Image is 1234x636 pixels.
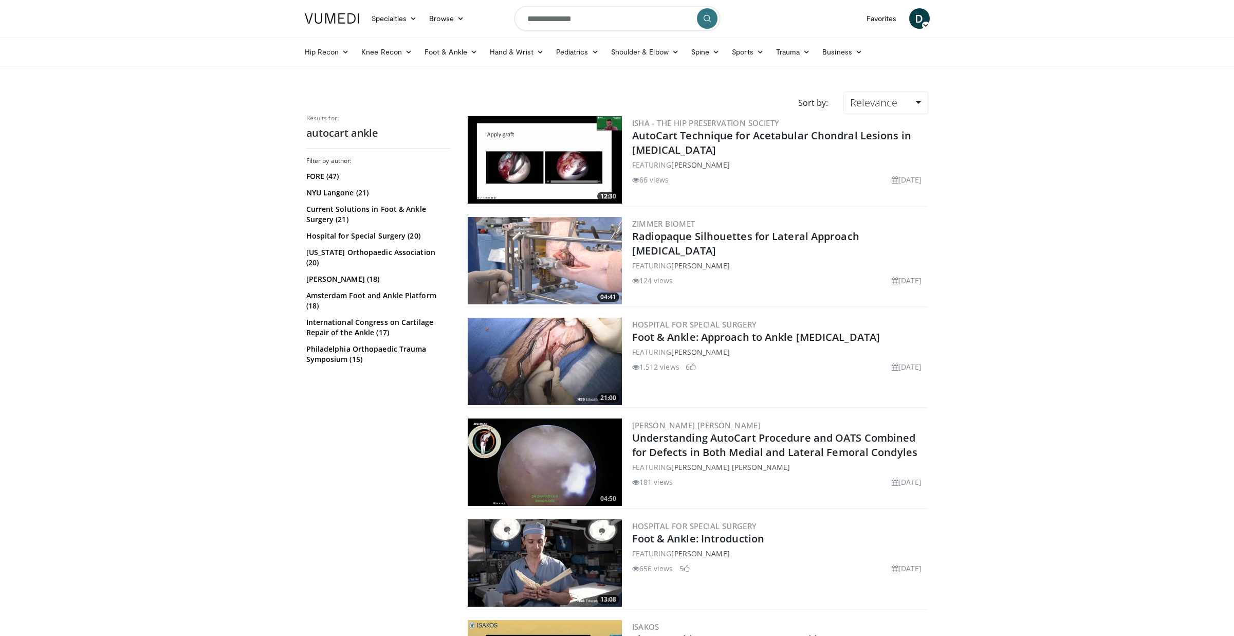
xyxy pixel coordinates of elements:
a: Amsterdam Foot and Ankle Platform (18) [306,290,448,311]
a: Philadelphia Orthopaedic Trauma Symposium (15) [306,344,448,365]
a: FORE (47) [306,171,448,181]
a: Hospital for Special Surgery (20) [306,231,448,241]
a: ISHA - The Hip Preservation Society [632,118,780,128]
a: Foot & Ankle: Approach to Ankle [MEDICAL_DATA] [632,330,880,344]
a: [US_STATE] Orthopaedic Association (20) [306,247,448,268]
li: [DATE] [892,563,922,574]
div: FEATURING [632,260,926,271]
li: 656 views [632,563,673,574]
a: Foot & Ankle [418,42,484,62]
div: Sort by: [790,92,836,114]
li: [DATE] [892,174,922,185]
div: FEATURING [632,159,926,170]
a: Relevance [843,92,928,114]
li: [DATE] [892,361,922,372]
a: Zimmer Biomet [632,219,695,229]
span: 12:30 [597,192,619,201]
a: Sports [726,42,770,62]
img: b96871f0-b1fb-4fea-8d4a-767f35c326c2.300x170_q85_crop-smart_upscale.jpg [468,318,622,405]
li: 1,512 views [632,361,679,372]
a: [PERSON_NAME] [671,261,729,270]
a: Hip Recon [299,42,356,62]
a: Current Solutions in Foot & Ankle Surgery (21) [306,204,448,225]
span: 13:08 [597,595,619,604]
input: Search topics, interventions [514,6,720,31]
a: ISAKOS [632,622,659,632]
a: [PERSON_NAME] [PERSON_NAME] [632,420,761,430]
a: [PERSON_NAME] [PERSON_NAME] [671,462,790,472]
a: 04:41 [468,217,622,304]
span: 04:50 [597,494,619,503]
span: 04:41 [597,293,619,302]
a: Hospital for Special Surgery [632,521,757,531]
a: Hospital for Special Surgery [632,319,757,330]
a: Favorites [860,8,903,29]
a: [PERSON_NAME] (18) [306,274,448,284]
a: 04:50 [468,419,622,506]
a: Spine [685,42,726,62]
a: Knee Recon [355,42,418,62]
span: Relevance [850,96,897,110]
a: 21:00 [468,318,622,405]
a: Understanding AutoCart Procedure and OATS Combined for Defects in Both Medial and Lateral Femoral... [632,431,918,459]
a: Hand & Wrist [484,42,550,62]
a: Business [816,42,869,62]
img: 0aadc4db-a154-4d42-8a77-b5e98b82d606.300x170_q85_crop-smart_upscale.jpg [468,419,622,506]
div: FEATURING [632,462,926,473]
a: International Congress on Cartilage Repair of the Ankle (17) [306,317,448,338]
h2: autocart ankle [306,126,450,140]
a: [PERSON_NAME] [671,549,729,558]
li: 5 [679,563,690,574]
img: ebbc195d-af59-44d4-9d5a-59bfb46f2006.png.300x170_q85_crop-smart_upscale.png [468,217,622,304]
h3: Filter by author: [306,157,450,165]
img: e2dfe30d-cd0a-4f64-aaad-48d7005f902e.300x170_q85_crop-smart_upscale.jpg [468,116,622,204]
a: AutoCart Technique for Acetabular Chondral Lesions in [MEDICAL_DATA] [632,129,911,157]
a: Trauma [770,42,817,62]
img: VuMedi Logo [305,13,359,24]
a: [PERSON_NAME] [671,160,729,170]
a: Browse [423,8,470,29]
div: FEATURING [632,548,926,559]
a: [PERSON_NAME] [671,347,729,357]
li: 66 views [632,174,669,185]
li: [DATE] [892,477,922,487]
p: Results for: [306,114,450,122]
a: Foot & Ankle: Introduction [632,532,765,546]
a: 13:08 [468,519,622,607]
img: 2597ccaf-fde4-49a9-830d-d58ed2aea21f.300x170_q85_crop-smart_upscale.jpg [468,519,622,607]
a: Shoulder & Elbow [605,42,685,62]
li: 124 views [632,275,673,286]
a: 12:30 [468,116,622,204]
li: [DATE] [892,275,922,286]
a: NYU Langone (21) [306,188,448,198]
li: 181 views [632,477,673,487]
a: D [909,8,930,29]
div: FEATURING [632,347,926,357]
span: 21:00 [597,393,619,403]
a: Radiopaque Silhouettes for Lateral Approach [MEDICAL_DATA] [632,229,859,258]
a: Specialties [365,8,423,29]
a: Pediatrics [550,42,605,62]
li: 6 [686,361,696,372]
